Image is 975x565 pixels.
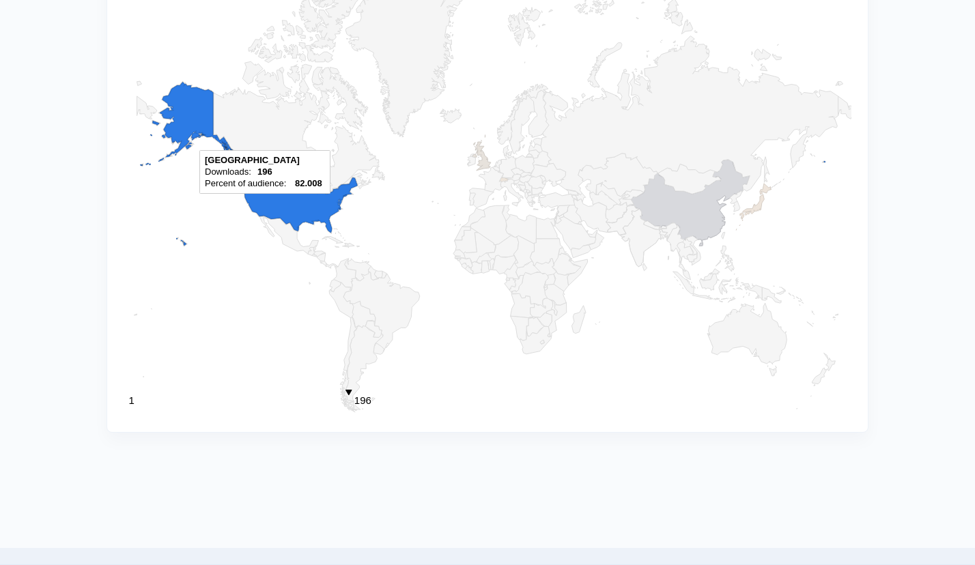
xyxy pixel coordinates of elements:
text: 196 [257,166,272,177]
text: Percent of audience: [205,178,286,188]
text: 1 [129,394,135,405]
text: [GEOGRAPHIC_DATA] [205,155,300,165]
text: Downloads: [205,166,251,177]
text: 196 [354,394,371,405]
text: 82.008 [295,178,322,188]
